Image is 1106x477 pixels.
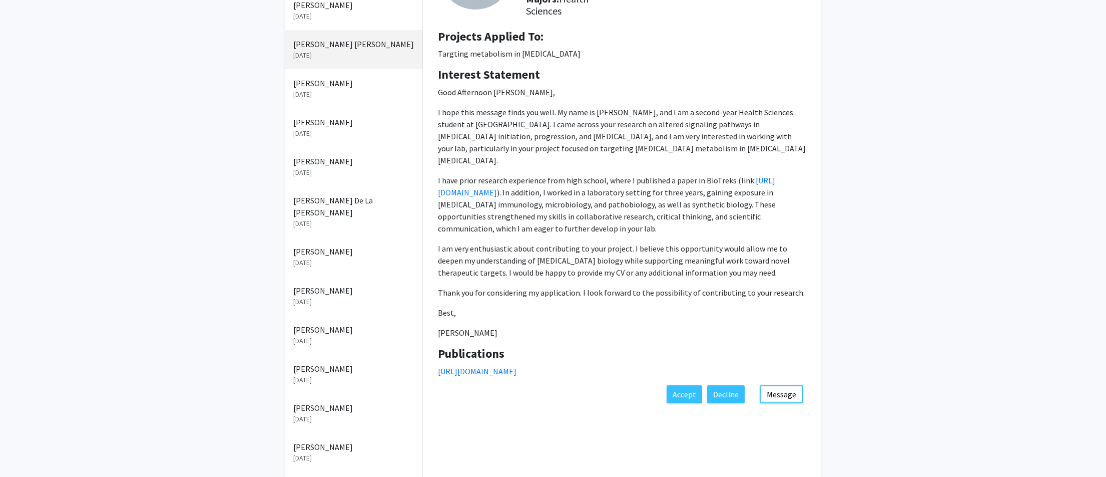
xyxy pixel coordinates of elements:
p: Best, [438,307,806,319]
p: [PERSON_NAME] [293,324,414,336]
p: [PERSON_NAME] [293,246,414,258]
p: Targting metabolism in [MEDICAL_DATA] [438,48,806,60]
button: Accept [667,385,702,403]
p: [DATE] [293,89,414,100]
p: [DATE] [293,336,414,346]
p: [PERSON_NAME] De La [PERSON_NAME] [293,194,414,218]
a: [URL][DOMAIN_NAME] [438,366,516,376]
p: [DATE] [293,128,414,139]
p: [DATE] [293,453,414,463]
p: I hope this message finds you well. My name is [PERSON_NAME], and I am a second-year Health Scien... [438,106,806,166]
p: [DATE] [293,218,414,229]
button: Message [760,385,803,403]
p: [DATE] [293,375,414,385]
p: [DATE] [293,11,414,22]
p: I have prior research experience from high school, where I published a paper in BioTreks (link: )... [438,174,806,234]
p: [DATE] [293,50,414,61]
p: [PERSON_NAME] [293,285,414,297]
b: Projects Applied To: [438,29,543,44]
p: I am very enthusiastic about contributing to your project. I believe this opportunity would allow... [438,243,806,279]
b: Interest Statement [438,67,540,82]
p: [PERSON_NAME] [293,441,414,453]
iframe: Chat [8,432,43,469]
p: [PERSON_NAME] [293,77,414,89]
p: [DATE] [293,414,414,424]
p: [PERSON_NAME] [293,116,414,128]
p: [PERSON_NAME] [293,363,414,375]
b: Publications [438,346,504,361]
p: [PERSON_NAME] [293,402,414,414]
p: [PERSON_NAME] [PERSON_NAME] [293,38,414,50]
p: [DATE] [293,297,414,307]
p: [PERSON_NAME] [293,155,414,167]
p: [DATE] [293,167,414,178]
p: [DATE] [293,258,414,268]
p: Good Afternoon [PERSON_NAME], [438,86,806,98]
button: Decline [707,385,745,403]
p: [PERSON_NAME] [438,327,806,339]
p: Thank you for considering my application. I look forward to the possibility of contributing to yo... [438,287,806,299]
